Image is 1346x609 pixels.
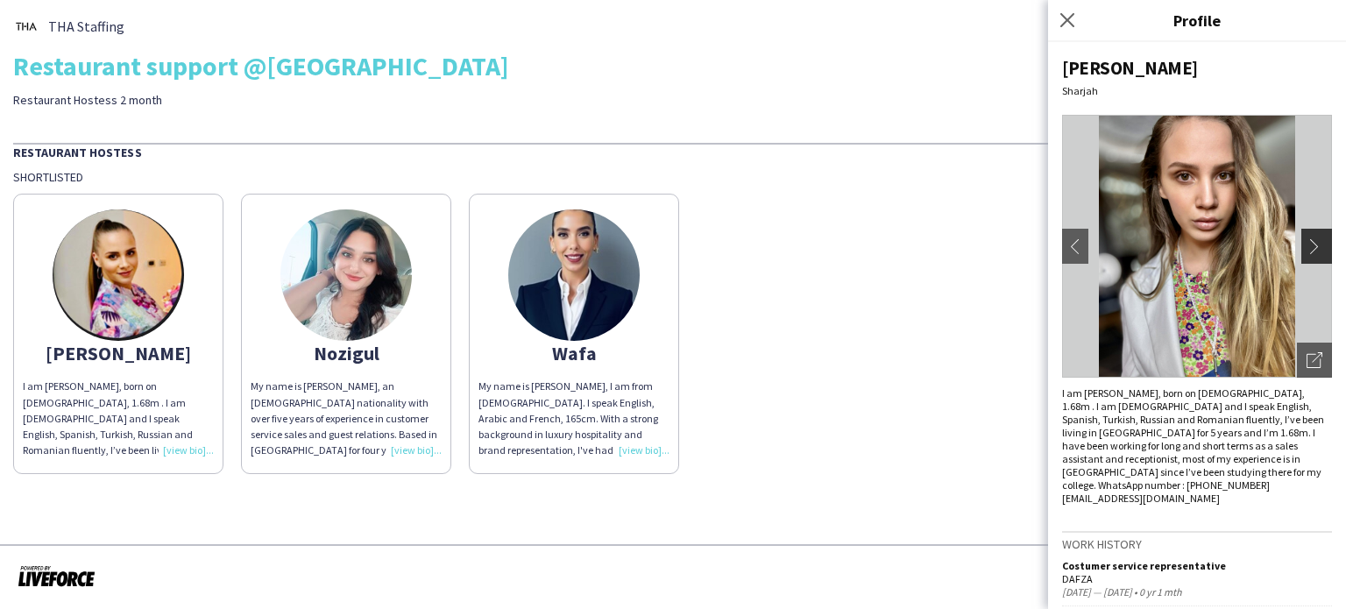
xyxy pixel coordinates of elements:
[478,345,669,361] div: Wafa
[1062,536,1332,552] h3: Work history
[53,209,184,341] img: thumb-67769d715d43a.jpeg
[1062,84,1332,97] div: Sharjah
[251,345,442,361] div: Nozigul
[1062,115,1332,378] img: Crew avatar or photo
[1062,572,1332,585] div: DAFZA
[508,209,640,341] img: thumb-67f9576fc59b4.jpeg
[1048,9,1346,32] h3: Profile
[478,379,669,458] div: My name is [PERSON_NAME], I am from [DEMOGRAPHIC_DATA]. I speak English, Arabic and French, 165cm...
[13,13,39,39] img: thumb-0b1c4840-441c-4cf7-bc0f-fa59e8b685e2..jpg
[18,563,96,588] img: Powered by Liveforce
[251,379,442,458] div: My name is [PERSON_NAME], an [DEMOGRAPHIC_DATA] nationality with over five years of experience in...
[280,209,412,341] img: thumb-677254d825a14.jpeg
[1062,386,1332,505] div: I am [PERSON_NAME], born on [DEMOGRAPHIC_DATA], 1.68m . I am [DEMOGRAPHIC_DATA] and I speak Engli...
[23,345,214,361] div: [PERSON_NAME]
[48,18,124,34] span: THA Staffing
[13,53,1333,79] div: Restaurant support @[GEOGRAPHIC_DATA]
[1297,343,1332,378] div: Open photos pop-in
[13,143,1333,160] div: Restaurant Hostess
[1062,559,1332,572] div: Costumer service representative
[1062,585,1332,598] div: [DATE] — [DATE] • 0 yr 1 mth
[13,92,475,108] div: Restaurant Hostess 2 month
[23,379,214,458] div: I am [PERSON_NAME], born on [DEMOGRAPHIC_DATA], 1.68m . I am [DEMOGRAPHIC_DATA] and I speak Engli...
[13,169,1333,185] div: Shortlisted
[1062,56,1332,80] div: [PERSON_NAME]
